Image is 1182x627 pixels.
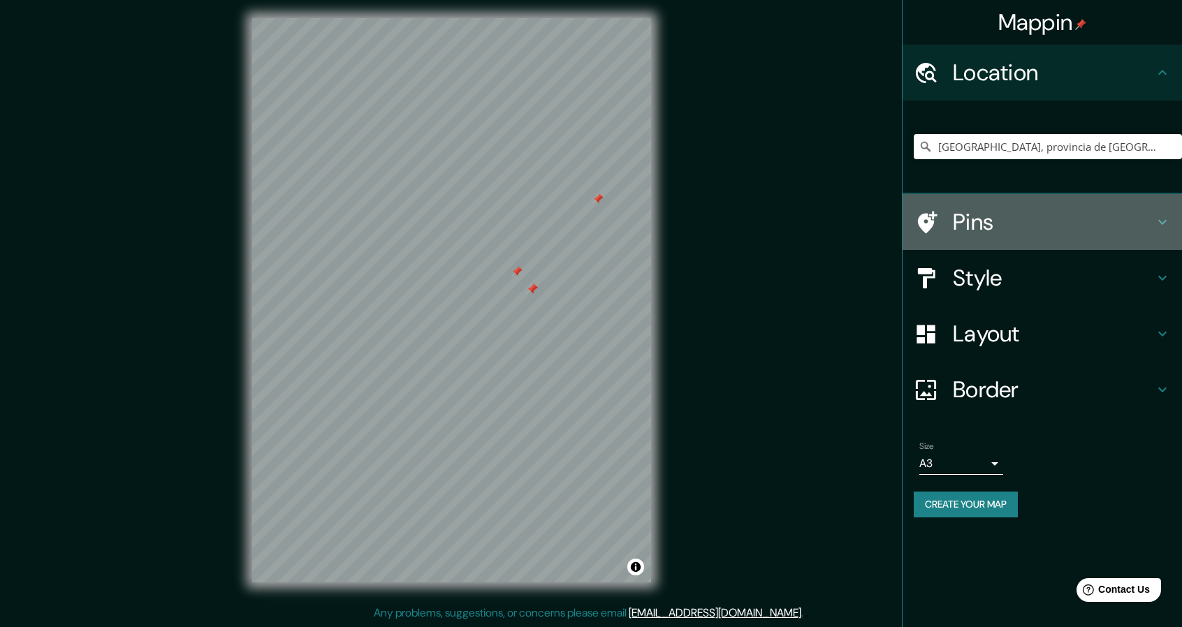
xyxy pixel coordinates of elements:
[1075,19,1086,30] img: pin-icon.png
[803,605,805,621] div: .
[374,605,803,621] p: Any problems, suggestions, or concerns please email .
[953,208,1154,236] h4: Pins
[919,452,1003,475] div: A3
[919,441,934,452] label: Size
[914,134,1182,159] input: Pick your city or area
[903,306,1182,362] div: Layout
[903,362,1182,418] div: Border
[1058,573,1167,612] iframe: Help widget launcher
[805,605,808,621] div: .
[903,45,1182,101] div: Location
[629,605,801,620] a: [EMAIL_ADDRESS][DOMAIN_NAME]
[252,18,651,582] canvas: Map
[953,264,1154,292] h4: Style
[998,8,1087,36] h4: Mappin
[627,559,644,575] button: Toggle attribution
[953,376,1154,404] h4: Border
[953,59,1154,87] h4: Location
[903,250,1182,306] div: Style
[903,194,1182,250] div: Pins
[914,492,1018,517] button: Create your map
[953,320,1154,348] h4: Layout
